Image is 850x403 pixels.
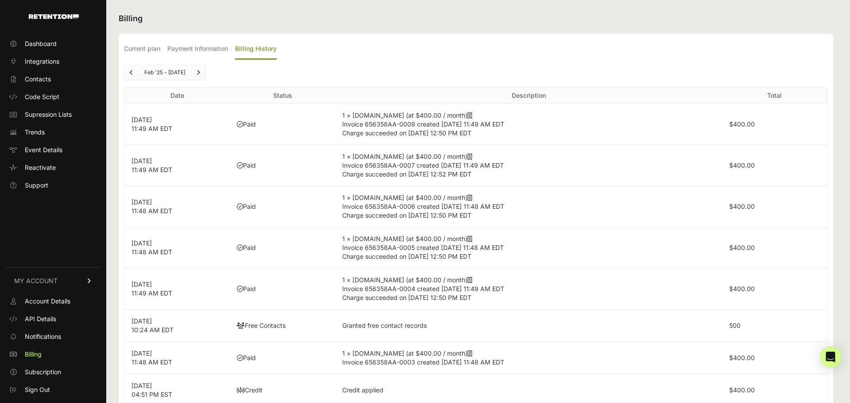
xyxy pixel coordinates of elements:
[729,354,755,361] label: $400.00
[5,347,101,361] a: Billing
[131,317,223,334] p: [DATE] 10:24 AM EDT
[124,39,160,60] label: Current plan
[124,88,230,104] th: Date
[335,186,722,227] td: 1 × [DOMAIN_NAME] (at $400.00 / month)
[25,181,48,190] span: Support
[29,14,79,19] img: Retention.com
[342,203,504,210] span: Invoice 656358AA-0006 created [DATE] 11:48 AM EDT
[25,146,62,154] span: Event Details
[342,129,471,137] span: Charge succeeded on [DATE] 12:50 PM EDT
[25,75,51,84] span: Contacts
[5,37,101,51] a: Dashboard
[131,381,223,399] p: [DATE] 04:51 PM EST
[335,104,722,145] td: 1 × [DOMAIN_NAME] (at $400.00 / month)
[5,161,101,175] a: Reactivate
[729,386,755,394] label: $400.00
[25,315,56,323] span: API Details
[5,107,101,122] a: Supression Lists
[25,39,57,48] span: Dashboard
[119,12,833,25] h2: Billing
[25,385,50,394] span: Sign Out
[25,128,45,137] span: Trends
[230,104,335,145] td: Paid
[342,358,504,366] span: Invoice 656358AA-0003 created [DATE] 11:48 AM EDT
[230,186,335,227] td: Paid
[230,88,335,104] th: Status
[729,161,755,169] label: $400.00
[729,322,741,329] label: 500
[5,178,101,192] a: Support
[342,161,504,169] span: Invoice 656358AA-0007 created [DATE] 11:49 AM EDT
[25,350,42,359] span: Billing
[335,269,722,310] td: 1 × [DOMAIN_NAME] (at $400.00 / month)
[342,294,471,301] span: Charge succeeded on [DATE] 12:50 PM EDT
[729,203,755,210] label: $400.00
[342,244,504,251] span: Invoice 656358AA-0005 created [DATE] 11:48 AM EDT
[131,280,223,298] p: [DATE] 11:49 AM EDT
[25,57,59,66] span: Integrations
[167,39,228,60] label: Payment Information
[342,253,471,260] span: Charge succeeded on [DATE] 12:50 PM EDT
[5,125,101,139] a: Trends
[5,383,101,397] a: Sign Out
[335,88,722,104] th: Description
[722,88,827,104] th: Total
[131,198,223,215] p: [DATE] 11:48 AM EDT
[124,65,139,80] a: Previous
[5,365,101,379] a: Subscription
[131,115,223,133] p: [DATE] 11:49 AM EDT
[230,145,335,186] td: Paid
[131,349,223,367] p: [DATE] 11:48 AM EDT
[25,368,61,376] span: Subscription
[5,294,101,308] a: Account Details
[5,312,101,326] a: API Details
[5,54,101,69] a: Integrations
[25,163,56,172] span: Reactivate
[342,211,471,219] span: Charge succeeded on [DATE] 12:50 PM EDT
[131,239,223,257] p: [DATE] 11:48 AM EDT
[335,310,722,342] td: Granted free contact records
[729,120,755,128] label: $400.00
[5,90,101,104] a: Code Script
[235,39,277,60] label: Billing History
[342,285,504,292] span: Invoice 656358AA-0004 created [DATE] 11:49 AM EDT
[25,297,70,306] span: Account Details
[335,227,722,269] td: 1 × [DOMAIN_NAME] (at $400.00 / month)
[729,285,755,292] label: $400.00
[729,244,755,251] label: $400.00
[25,110,72,119] span: Supression Lists
[5,267,101,294] a: MY ACCOUNT
[342,120,504,128] span: Invoice 656358AA-0008 created [DATE] 11:49 AM EDT
[5,330,101,344] a: Notifications
[230,227,335,269] td: Paid
[335,145,722,186] td: 1 × [DOMAIN_NAME] (at $400.00 / month)
[5,72,101,86] a: Contacts
[342,170,471,178] span: Charge succeeded on [DATE] 12:52 PM EDT
[230,269,335,310] td: Paid
[230,342,335,374] td: Paid
[191,65,205,80] a: Next
[25,332,61,341] span: Notifications
[230,310,335,342] td: Free Contacts
[335,342,722,374] td: 1 × [DOMAIN_NAME] (at $400.00 / month)
[139,69,191,76] li: Feb '25 - [DATE]
[131,157,223,174] p: [DATE] 11:49 AM EDT
[820,346,841,368] div: Open Intercom Messenger
[5,143,101,157] a: Event Details
[14,276,58,285] span: MY ACCOUNT
[25,92,59,101] span: Code Script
